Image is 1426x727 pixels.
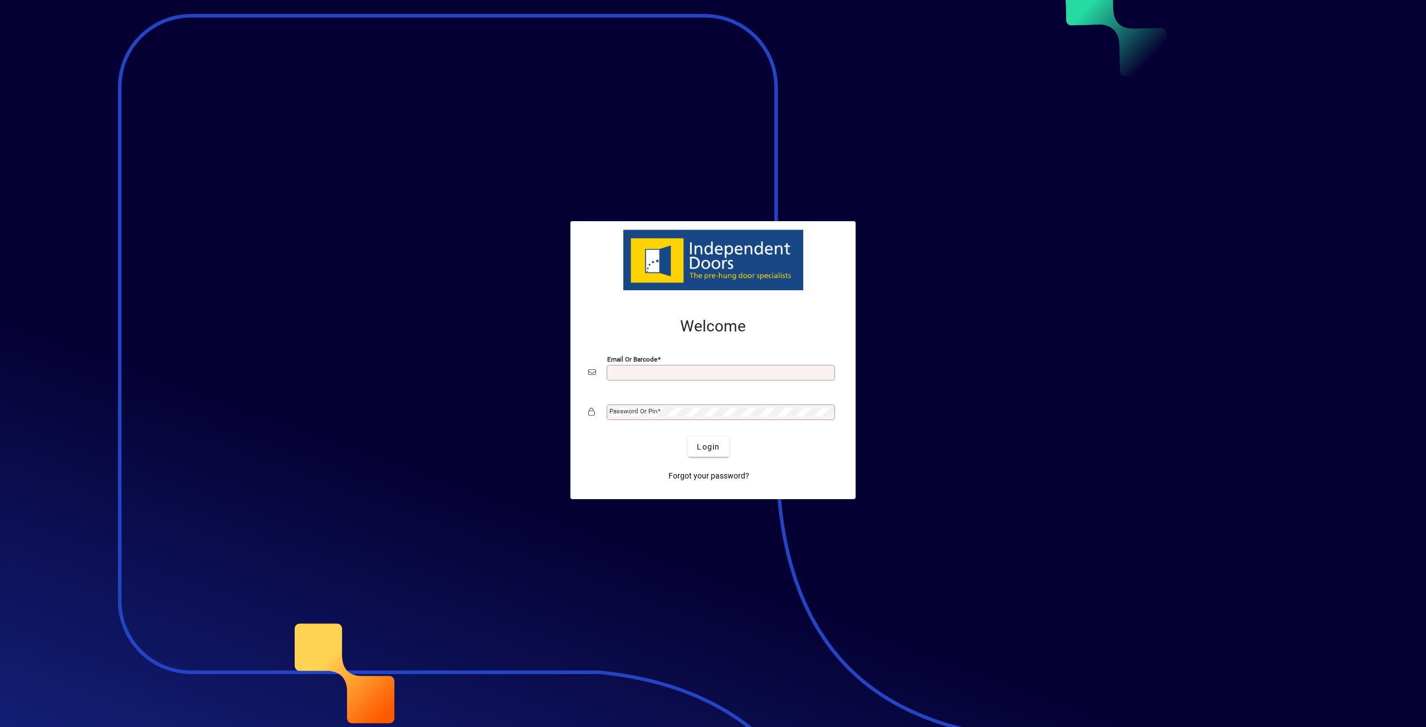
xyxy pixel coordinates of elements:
button: Login [688,437,729,457]
span: Forgot your password? [668,470,749,482]
mat-label: Email or Barcode [607,355,657,363]
mat-label: Password or Pin [609,407,657,415]
h2: Welcome [588,317,838,336]
span: Login [697,441,720,453]
a: Forgot your password? [664,466,754,486]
